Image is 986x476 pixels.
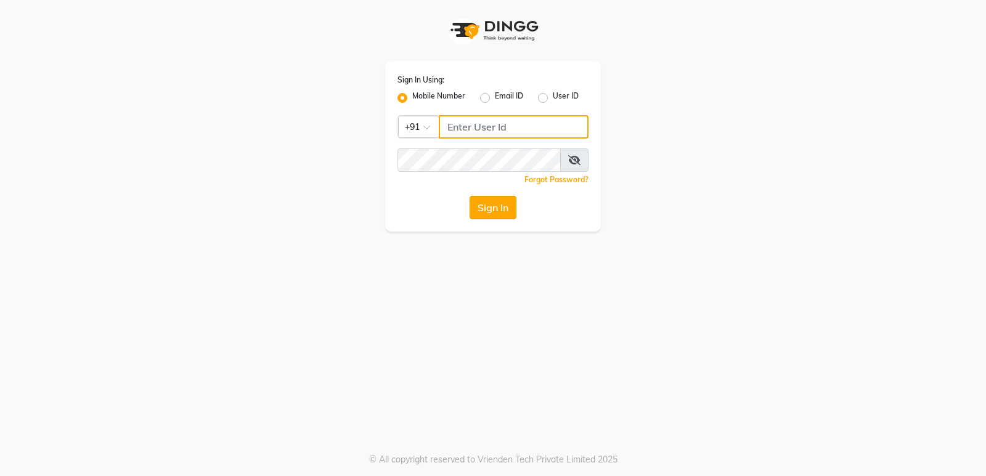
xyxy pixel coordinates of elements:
a: Forgot Password? [524,175,589,184]
img: logo1.svg [444,12,542,49]
label: User ID [553,91,579,105]
input: Username [439,115,589,139]
label: Email ID [495,91,523,105]
label: Sign In Using: [397,75,444,86]
button: Sign In [470,196,516,219]
input: Username [397,148,561,172]
label: Mobile Number [412,91,465,105]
